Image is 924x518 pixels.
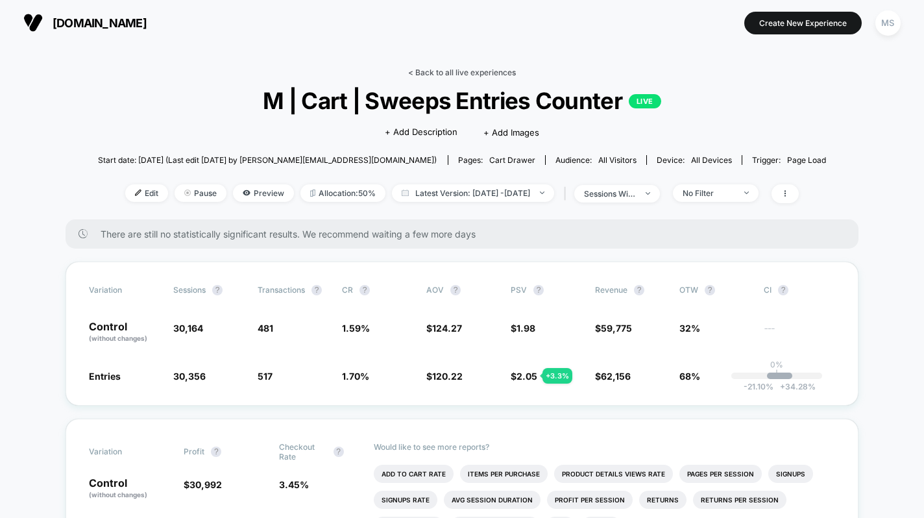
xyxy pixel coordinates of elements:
img: end [646,192,650,195]
span: Variation [89,285,160,295]
li: Pages Per Session [679,465,762,483]
img: end [540,191,544,194]
span: 34.28 % [773,382,816,391]
span: PSV [511,285,527,295]
span: $ [184,479,222,490]
span: Entries [89,371,121,382]
span: 124.27 [432,323,462,334]
li: Returns Per Session [693,491,786,509]
span: 481 [258,323,273,334]
li: Product Details Views Rate [554,465,673,483]
li: Avg Session Duration [444,491,541,509]
span: OTW [679,285,751,295]
img: end [184,190,191,196]
span: cart drawer [489,155,535,165]
a: < Back to all live experiences [408,68,516,77]
span: 30,992 [189,479,222,490]
span: CI [764,285,835,295]
span: Transactions [258,285,305,295]
div: No Filter [683,188,735,198]
span: + Add Description [385,126,457,139]
img: end [744,191,749,194]
span: Device: [646,155,742,165]
li: Profit Per Session [547,491,633,509]
div: + 3.3 % [542,368,572,384]
button: MS [871,10,905,36]
span: --- [764,325,835,343]
span: 59,775 [601,323,632,334]
span: 62,156 [601,371,631,382]
span: Edit [125,184,168,202]
span: $ [595,371,631,382]
button: ? [450,285,461,295]
span: 1.70 % [342,371,369,382]
span: Start date: [DATE] (Last edit [DATE] by [PERSON_NAME][EMAIL_ADDRESS][DOMAIN_NAME]) [98,155,437,165]
button: ? [634,285,644,295]
span: (without changes) [89,334,147,342]
span: + Add Images [483,127,539,138]
li: Items Per Purchase [460,465,548,483]
span: 32% [679,323,700,334]
p: Control [89,478,171,500]
span: Variation [89,442,160,462]
span: $ [426,371,463,382]
img: edit [135,190,141,196]
button: ? [359,285,370,295]
p: | [775,369,778,379]
img: rebalance [310,190,315,197]
button: ? [778,285,788,295]
button: [DOMAIN_NAME] [19,12,151,33]
div: MS [875,10,901,36]
span: $ [426,323,462,334]
li: Returns [639,491,687,509]
p: Would like to see more reports? [374,442,835,452]
span: 1.98 [517,323,535,334]
span: Checkout Rate [279,442,327,462]
button: ? [533,285,544,295]
span: (without changes) [89,491,147,499]
div: Pages: [458,155,535,165]
span: 120.22 [432,371,463,382]
span: 30,164 [173,323,203,334]
div: Audience: [555,155,637,165]
span: $ [595,323,632,334]
span: all devices [691,155,732,165]
li: Add To Cart Rate [374,465,454,483]
span: | [561,184,574,203]
button: ? [211,447,221,457]
button: ? [705,285,715,295]
span: Pause [175,184,226,202]
div: Trigger: [752,155,826,165]
p: 0% [770,360,783,369]
span: There are still no statistically significant results. We recommend waiting a few more days [101,228,833,240]
span: 1.59 % [342,323,370,334]
img: calendar [402,190,409,196]
span: M | Cart | Sweeps Entries Counter [134,87,790,114]
span: All Visitors [598,155,637,165]
span: AOV [426,285,444,295]
span: Latest Version: [DATE] - [DATE] [392,184,554,202]
button: ? [334,447,344,457]
button: Create New Experience [744,12,862,34]
li: Signups [768,465,813,483]
span: $ [511,323,535,334]
div: sessions with impression [584,189,636,199]
span: 68% [679,371,700,382]
p: Control [89,321,160,343]
span: Allocation: 50% [300,184,385,202]
span: -21.10 % [744,382,773,391]
span: + [780,382,785,391]
span: $ [511,371,537,382]
span: Preview [233,184,294,202]
span: Profit [184,447,204,456]
span: Page Load [787,155,826,165]
span: 2.05 [517,371,537,382]
span: CR [342,285,353,295]
img: Visually logo [23,13,43,32]
button: ? [212,285,223,295]
span: Revenue [595,285,627,295]
span: [DOMAIN_NAME] [53,16,147,30]
span: Sessions [173,285,206,295]
span: 3.45 % [279,479,309,490]
span: 30,356 [173,371,206,382]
